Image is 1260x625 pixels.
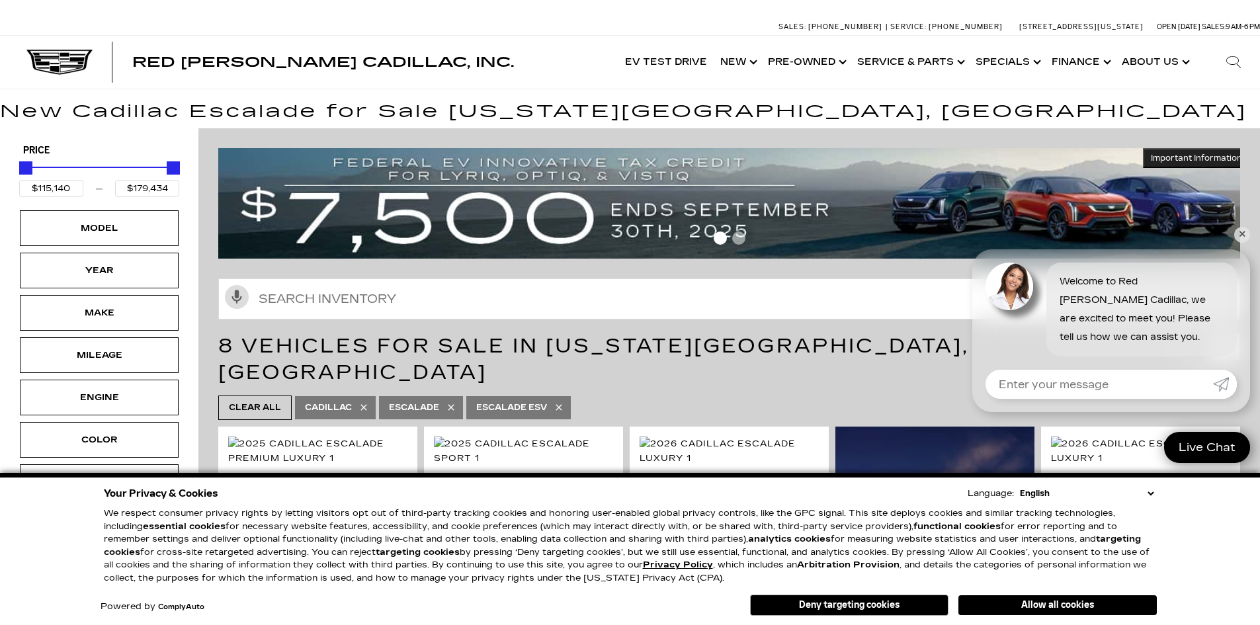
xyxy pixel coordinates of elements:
[1157,22,1200,31] span: Open [DATE]
[618,36,714,89] a: EV Test Drive
[913,521,1001,532] strong: functional cookies
[228,437,409,466] img: 2025 Cadillac Escalade Premium Luxury 1
[958,595,1157,615] button: Allow all cookies
[389,399,439,416] span: Escalade
[1207,36,1260,89] div: Search
[643,560,713,570] u: Privacy Policy
[750,595,948,616] button: Deny targeting cookies
[132,56,514,69] a: Red [PERSON_NAME] Cadillac, Inc.
[20,422,179,458] div: ColorColor
[23,145,175,157] h5: Price
[104,484,218,503] span: Your Privacy & Cookies
[434,437,615,466] img: 2025 Cadillac Escalade Sport 1
[19,161,32,175] div: Minimum Price
[218,278,1240,319] input: Search Inventory
[305,399,352,416] span: Cadillac
[228,437,409,466] div: 1 / 2
[797,560,900,570] strong: Arbitration Provision
[640,437,821,466] img: 2026 Cadillac Escalade Luxury 1
[1051,437,1232,466] img: 2026 Cadillac Escalade Luxury 1
[1017,487,1157,500] select: Language Select
[986,263,1033,310] img: Agent profile photo
[66,433,132,447] div: Color
[66,263,132,278] div: Year
[761,36,851,89] a: Pre-Owned
[19,180,83,197] input: Minimum
[640,471,819,485] div: 1 of 13
[748,534,831,544] strong: analytics cookies
[1226,22,1260,31] span: 9 AM-6 PM
[714,36,761,89] a: New
[218,334,969,384] span: 8 Vehicles for Sale in [US_STATE][GEOGRAPHIC_DATA], [GEOGRAPHIC_DATA]
[476,399,547,416] span: Escalade ESV
[376,547,460,558] strong: targeting cookies
[968,489,1014,498] div: Language:
[104,534,1141,558] strong: targeting cookies
[808,22,882,31] span: [PHONE_NUMBER]
[225,285,249,309] svg: Click to toggle on voice search
[1143,148,1250,168] button: Important Information
[886,23,1006,30] a: Service: [PHONE_NUMBER]
[158,603,204,611] a: ComplyAuto
[851,36,969,89] a: Service & Parts
[167,161,180,175] div: Maximum Price
[929,22,1003,31] span: [PHONE_NUMBER]
[890,22,927,31] span: Service:
[1172,440,1242,455] span: Live Chat
[143,521,226,532] strong: essential cookies
[20,337,179,373] div: MileageMileage
[1046,263,1237,356] div: Welcome to Red [PERSON_NAME] Cadillac, we are excited to meet you! Please tell us how we can assi...
[1051,471,1230,485] div: 1 of 13
[1151,153,1242,163] span: Important Information
[19,157,179,197] div: Price
[1115,36,1194,89] a: About Us
[228,471,407,485] div: 1 of 13
[20,210,179,246] div: ModelModel
[640,437,821,466] div: 1 / 2
[778,22,806,31] span: Sales:
[434,471,613,485] div: 1 of 13
[20,464,179,500] div: BodystyleBodystyle
[115,180,179,197] input: Maximum
[1019,22,1144,31] a: [STREET_ADDRESS][US_STATE]
[20,380,179,415] div: EngineEngine
[229,399,281,416] span: Clear All
[66,348,132,362] div: Mileage
[66,221,132,235] div: Model
[969,36,1045,89] a: Specials
[66,390,132,405] div: Engine
[20,253,179,288] div: YearYear
[986,370,1213,399] input: Enter your message
[104,507,1157,585] p: We respect consumer privacy rights by letting visitors opt out of third-party tracking cookies an...
[1045,36,1115,89] a: Finance
[20,295,179,331] div: MakeMake
[732,231,745,245] span: Go to slide 2
[1202,22,1226,31] span: Sales:
[218,148,1250,259] img: vrp-tax-ending-august-version
[26,50,93,75] img: Cadillac Dark Logo with Cadillac White Text
[66,306,132,320] div: Make
[1164,432,1250,463] a: Live Chat
[714,231,727,245] span: Go to slide 1
[778,23,886,30] a: Sales: [PHONE_NUMBER]
[132,54,514,70] span: Red [PERSON_NAME] Cadillac, Inc.
[1213,370,1237,399] a: Submit
[1051,437,1232,466] div: 1 / 2
[101,603,204,611] div: Powered by
[434,437,615,466] div: 1 / 2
